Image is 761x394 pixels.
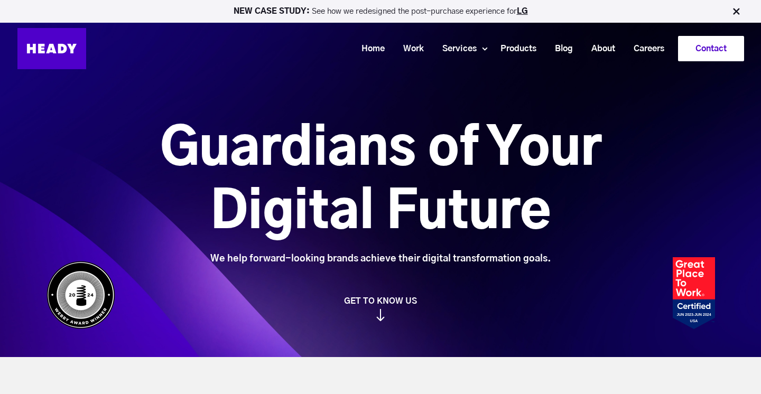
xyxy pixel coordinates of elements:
img: Heady_Logo_Web-01 (1) [17,28,86,69]
a: Home [348,39,390,59]
a: Services [429,39,482,59]
strong: NEW CASE STUDY: [234,7,312,15]
a: Work [390,39,429,59]
img: arrow_down [376,312,385,324]
img: Heady_2023_Certification_Badge [673,257,715,329]
a: Contact [679,36,744,61]
img: Heady_WebbyAward_Winner-4 [47,261,115,329]
a: Products [487,39,542,59]
a: About [578,39,620,59]
div: We help forward-looking brands achieve their digital transformation goals. [101,253,661,265]
h1: Guardians of Your Digital Future [101,118,661,245]
a: LG [517,7,528,15]
p: See how we redesigned the post-purchase experience for [5,7,756,15]
a: Blog [542,39,578,59]
a: GET TO KNOW US [41,296,720,321]
a: Careers [620,39,670,59]
img: Close Bar [731,6,741,17]
div: Navigation Menu [97,36,744,61]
